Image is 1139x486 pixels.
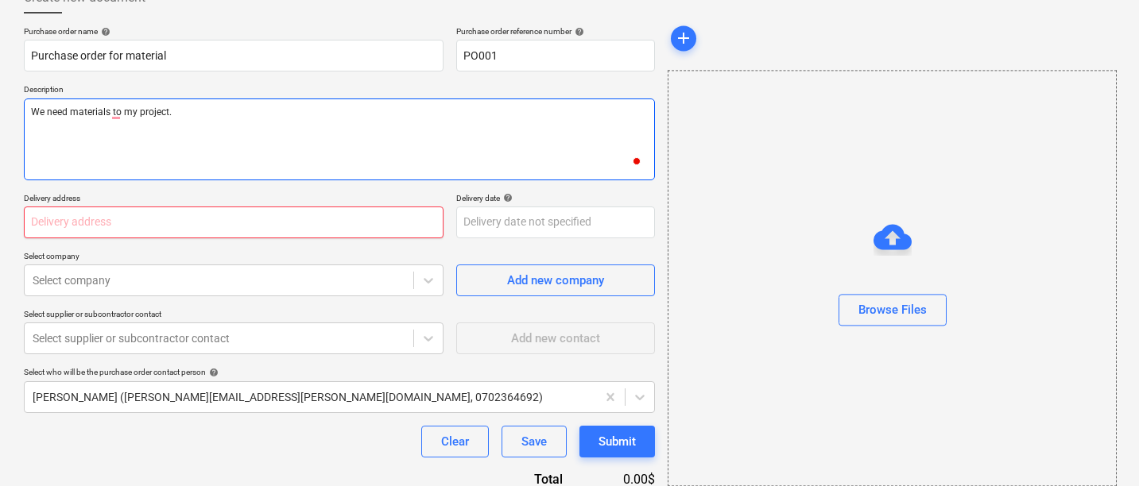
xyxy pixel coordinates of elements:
[599,431,636,452] div: Submit
[24,206,444,238] input: Delivery address
[571,27,584,37] span: help
[456,40,655,71] input: Set project code to use
[24,309,444,322] p: Select supplier or subcontractor contact
[24,40,444,71] input: Document name
[858,299,927,320] div: Browse Files
[521,431,547,452] div: Save
[24,367,655,377] div: Select who will be the purchase order contact person
[579,426,655,457] button: Submit
[456,26,655,37] div: Purchase order reference number
[456,206,655,238] input: Delivery date not specified
[24,193,444,206] p: Delivery address
[24,251,444,264] p: Select company
[502,426,567,457] button: Save
[421,426,489,457] button: Clear
[24,84,655,98] p: Description
[98,27,110,37] span: help
[839,294,947,326] button: Browse Files
[1060,410,1139,486] iframe: Chat Widget
[456,264,655,296] button: Add new company
[668,70,1117,486] div: Browse Files
[507,270,604,291] div: Add new company
[24,26,444,37] div: Purchase order name
[441,431,469,452] div: Clear
[674,29,693,48] span: add
[206,368,219,377] span: help
[24,98,655,180] textarea: To enrich screen reader interactions, please activate Accessibility in Grammarly extension settings
[456,193,655,203] div: Delivery date
[500,193,513,202] span: help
